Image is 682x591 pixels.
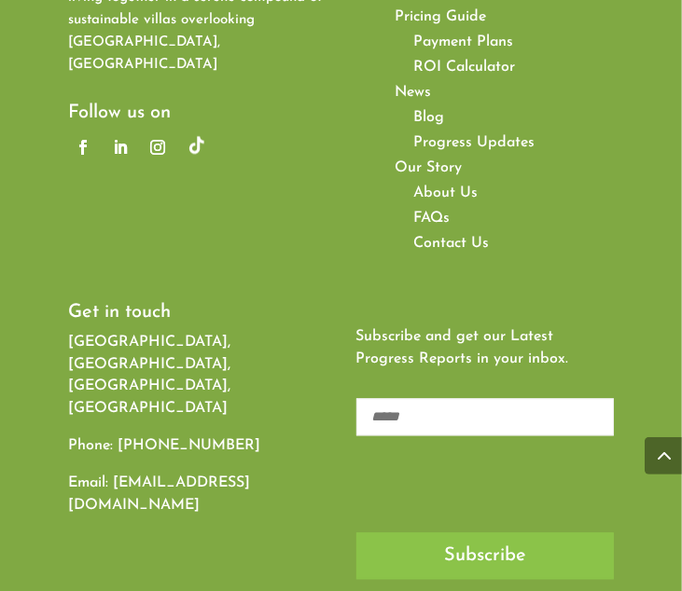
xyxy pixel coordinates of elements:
a: Payment Plans [413,34,513,49]
a: Progress Updates [413,135,535,150]
span: Subscribe [444,546,526,565]
h2: Get in touch [68,303,326,331]
iframe: reCAPTCHA [356,460,640,532]
span: Our Story [395,160,462,175]
a: [PHONE_NUMBER] [118,438,260,453]
a: Contact Us [413,236,489,251]
h2: Follow us on [68,103,285,131]
a: About Us [413,186,478,200]
a: Follow on Instagram [143,132,173,162]
span: News [395,85,431,100]
p: Phone: [68,435,326,473]
a: Blog [413,110,444,125]
p: Email: [68,473,326,517]
button: Subscribe [356,532,614,579]
a: FAQs [413,211,450,226]
span: Pricing Guide [395,9,486,24]
a: Follow on LinkedIn [105,132,135,162]
a: [EMAIL_ADDRESS][DOMAIN_NAME] [68,475,250,513]
p: Subscribe and get our Latest Progress Reports in your inbox. [356,326,614,371]
a: ROI Calculator [413,60,515,75]
a: Follow on google-plus [180,132,210,162]
a: Follow on Facebook [68,132,98,162]
p: [GEOGRAPHIC_DATA], [GEOGRAPHIC_DATA], [GEOGRAPHIC_DATA], [GEOGRAPHIC_DATA] [68,332,326,435]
